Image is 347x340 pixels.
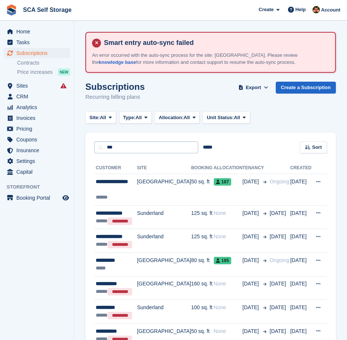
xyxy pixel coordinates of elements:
img: Sarah Race [312,6,320,13]
td: Sunderland [137,300,191,324]
th: Tenancy [242,162,266,174]
td: Sunderland [137,205,191,229]
span: Tasks [16,37,61,48]
td: [DATE] [290,174,311,206]
a: menu [4,167,70,177]
span: All [234,114,240,121]
a: menu [4,193,70,203]
span: Subscriptions [16,48,61,58]
a: Price increases NEW [17,68,70,76]
span: 185 [214,257,231,264]
th: Created [290,162,311,174]
button: Site: All [85,111,116,124]
span: Allocation: [159,114,184,121]
td: [DATE] [290,276,311,300]
span: [DATE] [242,178,260,186]
div: None [214,280,243,288]
span: [DATE] [242,209,260,217]
a: Contracts [17,59,70,66]
p: An error occurred with the auto-sync process for the site: [GEOGRAPHIC_DATA]. Please review the f... [92,52,329,66]
i: Smart entry sync failures have occurred [60,83,66,89]
span: Pricing [16,124,61,134]
button: Type: All [119,111,152,124]
td: [GEOGRAPHIC_DATA] [137,252,191,276]
div: None [214,327,243,335]
td: [DATE] [290,205,311,229]
a: menu [4,134,70,145]
span: Price increases [17,69,53,76]
span: [DATE] [270,304,286,310]
button: Export [237,82,270,94]
span: Settings [16,156,61,166]
p: Recurring billing plans [85,93,145,101]
td: [DATE] [290,300,311,324]
a: menu [4,37,70,48]
a: menu [4,124,70,134]
a: menu [4,48,70,58]
span: Coupons [16,134,61,145]
span: [DATE] [270,233,286,239]
span: All [100,114,106,121]
a: menu [4,113,70,123]
td: 125 sq. ft [191,205,214,229]
th: Allocation [214,162,243,174]
span: [DATE] [270,328,286,334]
td: 160 sq. ft [191,276,214,300]
a: Preview store [61,193,70,202]
span: [DATE] [242,233,260,241]
a: menu [4,145,70,156]
th: Site [137,162,191,174]
a: menu [4,91,70,102]
td: [DATE] [290,229,311,253]
span: Booking Portal [16,193,61,203]
button: Allocation: All [155,111,200,124]
span: Invoices [16,113,61,123]
td: [GEOGRAPHIC_DATA] [137,174,191,206]
a: menu [4,102,70,112]
span: [DATE] [242,280,260,288]
span: All [135,114,142,121]
h1: Subscriptions [85,82,145,92]
span: Type: [123,114,136,121]
td: 125 sq. ft [191,229,214,253]
td: 80 sq. ft [191,252,214,276]
a: menu [4,156,70,166]
span: Sort [312,144,322,151]
button: Unit Status: All [203,111,250,124]
span: [DATE] [242,304,260,311]
span: CRM [16,91,61,102]
td: 100 sq. ft [191,300,214,324]
span: Unit Status: [207,114,234,121]
a: knowledge base [99,59,136,65]
span: Ongoing [270,179,289,184]
th: Customer [94,162,137,174]
a: menu [4,81,70,91]
a: menu [4,26,70,37]
td: [GEOGRAPHIC_DATA] [137,276,191,300]
span: Home [16,26,61,37]
td: [DATE] [290,252,311,276]
span: [DATE] [270,210,286,216]
th: Booking [191,162,214,174]
span: [DATE] [270,281,286,287]
span: Create [259,6,274,13]
div: None [214,304,243,311]
span: Export [246,84,261,91]
td: 50 sq. ft [191,174,214,206]
span: All [184,114,190,121]
span: Account [321,6,340,14]
span: [DATE] [242,256,260,264]
span: Analytics [16,102,61,112]
span: 187 [214,178,231,186]
td: Sunderland [137,229,191,253]
span: Ongoing [270,257,289,263]
div: None [214,209,243,217]
div: None [214,233,243,241]
span: Help [295,6,306,13]
h4: Smart entry auto-sync failed [101,39,329,47]
span: Insurance [16,145,61,156]
span: Storefront [7,183,74,191]
span: Capital [16,167,61,177]
span: [DATE] [242,327,260,335]
span: Sites [16,81,61,91]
